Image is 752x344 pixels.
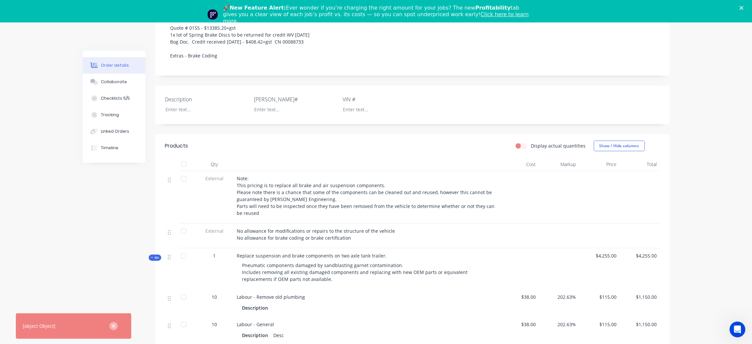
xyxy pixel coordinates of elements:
[207,9,218,20] img: Profile image for Team
[101,112,119,118] div: Tracking
[739,6,746,10] div: Close
[242,330,271,340] div: Description
[582,321,617,328] span: $115.00
[622,321,657,328] span: $1,150.00
[23,323,55,329] div: [object Object]
[622,293,657,300] span: $1,150.00
[531,142,586,149] label: Display actual quantities
[195,158,234,171] div: Qty
[237,253,387,259] span: Replace suspension and brake components on two axle tank trailer.
[271,330,287,340] div: Desc
[101,62,129,68] div: Order details
[212,293,217,300] span: 10
[83,107,145,123] button: Tracking
[223,5,534,24] div: 🚀 Ever wonder if you’re charging the right amount for your jobs? The new tab gives you a clear vi...
[242,303,271,313] div: Description
[343,95,425,103] label: VIN #
[83,90,145,107] button: Checklists 5/5
[730,322,745,337] iframe: Intercom live chat
[165,95,248,103] label: Description
[254,95,336,103] label: [PERSON_NAME]#
[212,321,217,328] span: 10
[197,227,232,234] span: External
[165,142,188,150] div: Products
[237,294,305,300] span: Labour - Remove old plumbing
[619,158,660,171] div: Total
[151,255,159,260] span: Kit
[230,5,286,11] b: New Feature Alert:
[213,252,216,259] span: 1
[594,141,645,151] button: Show / Hide columns
[541,321,576,328] span: 202.63%
[579,158,619,171] div: Price
[83,123,145,140] button: Linked Orders
[101,79,127,85] div: Collaborate
[541,293,576,300] span: 202.63%
[622,252,657,259] span: $4,255.00
[101,145,118,151] div: Timeline
[101,128,129,134] div: Linked Orders
[538,158,579,171] div: Markup
[223,11,529,24] a: Click here to learn more.
[149,255,161,261] div: Kit
[582,252,617,259] span: $4,255.00
[83,74,145,90] button: Collaborate
[83,57,145,74] button: Order details
[501,321,536,328] span: $38.00
[83,140,145,156] button: Timeline
[101,95,130,101] div: Checklists 5/5
[498,158,539,171] div: Cost
[582,293,617,300] span: $115.00
[237,228,395,241] span: No allowance for modifications or repairs to the structure of the vehicle No allowance for brake ...
[501,293,536,300] span: $38.00
[237,321,274,327] span: Labour - General
[165,18,660,66] div: Quote # 0155 - $13385.20+gst 1x lot of Spring Brake Discs to be returned for credit WV [DATE] Bog...
[475,5,511,11] b: Profitability
[242,262,469,282] span: Pneumatic components damaged by sandblasting garnet contamination. Includes removing all existing...
[197,175,232,182] span: External
[237,175,496,216] span: Note: This pricing is to replace all brake and air suspension components. Please note there is a ...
